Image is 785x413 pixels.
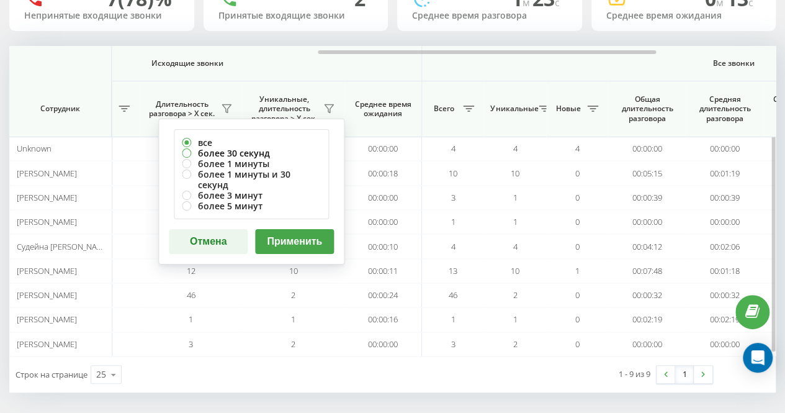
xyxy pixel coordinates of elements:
[686,234,763,258] td: 00:02:06
[513,216,518,227] span: 1
[608,186,686,210] td: 00:00:39
[511,265,519,276] span: 10
[743,343,773,373] div: Open Intercom Messenger
[451,143,455,154] span: 4
[344,161,422,185] td: 00:00:18
[686,332,763,356] td: 00:00:00
[344,186,422,210] td: 00:00:00
[490,104,535,114] span: Уникальные
[617,94,676,124] span: Общая длительность разговора
[575,265,580,276] span: 1
[686,283,763,307] td: 00:00:32
[619,368,650,380] div: 1 - 9 из 9
[289,265,298,276] span: 10
[344,332,422,356] td: 00:00:00
[513,143,518,154] span: 4
[575,168,580,179] span: 0
[451,338,455,350] span: 3
[412,11,567,21] div: Среднее время разговора
[344,283,422,307] td: 00:00:24
[451,241,455,252] span: 4
[291,314,295,325] span: 1
[16,369,87,380] span: Строк на странице
[513,289,518,301] span: 2
[513,314,518,325] span: 1
[16,289,76,301] span: [PERSON_NAME]
[182,158,321,169] label: более 1 минуты
[16,314,76,325] span: [PERSON_NAME]
[182,148,321,158] label: более 30 секунд
[169,229,248,254] button: Отмена
[552,104,583,114] span: Новые
[686,210,763,234] td: 00:00:00
[16,216,76,227] span: [PERSON_NAME]
[513,338,518,350] span: 2
[606,11,761,21] div: Среднее время ожидания
[608,307,686,332] td: 00:02:19
[248,94,320,124] span: Уникальные, длительность разговора > Х сек.
[511,168,519,179] span: 10
[344,210,422,234] td: 00:00:00
[428,104,459,114] span: Всего
[189,314,193,325] span: 1
[608,283,686,307] td: 00:00:32
[449,265,457,276] span: 13
[608,210,686,234] td: 00:00:00
[695,94,754,124] span: Средняя длительность разговора
[354,99,412,119] span: Среднее время ожидания
[187,265,195,276] span: 12
[608,259,686,283] td: 00:07:48
[344,137,422,161] td: 00:00:00
[16,241,110,252] span: Судейна [PERSON_NAME]
[16,265,76,276] span: [PERSON_NAME]
[513,192,518,203] span: 1
[449,289,457,301] span: 46
[608,137,686,161] td: 00:00:00
[449,168,457,179] span: 10
[608,234,686,258] td: 00:04:12
[575,289,580,301] span: 0
[255,229,334,254] button: Применить
[16,143,51,154] span: Unknown
[575,241,580,252] span: 0
[686,186,763,210] td: 00:00:39
[451,216,455,227] span: 1
[686,137,763,161] td: 00:00:00
[291,289,295,301] span: 2
[608,161,686,185] td: 00:05:15
[513,241,518,252] span: 4
[96,368,106,381] div: 25
[608,332,686,356] td: 00:00:00
[16,168,76,179] span: [PERSON_NAME]
[451,192,455,203] span: 3
[451,314,455,325] span: 1
[218,11,374,21] div: Принятые входящие звонки
[575,143,580,154] span: 4
[182,190,321,201] label: более 3 минут
[189,338,193,350] span: 3
[686,161,763,185] td: 00:01:19
[146,99,217,119] span: Длительность разговора > Х сек.
[344,307,422,332] td: 00:00:16
[182,137,321,148] label: все
[686,259,763,283] td: 00:01:18
[686,307,763,332] td: 00:02:19
[575,192,580,203] span: 0
[182,169,321,190] label: более 1 минуты и 30 секунд
[182,201,321,211] label: более 5 минут
[344,234,422,258] td: 00:00:10
[187,289,195,301] span: 46
[675,366,694,383] a: 1
[575,338,580,350] span: 0
[344,259,422,283] td: 00:00:11
[575,314,580,325] span: 0
[16,192,76,203] span: [PERSON_NAME]
[20,104,101,114] span: Сотрудник
[291,338,295,350] span: 2
[16,338,76,350] span: [PERSON_NAME]
[24,11,179,21] div: Непринятые входящие звонки
[575,216,580,227] span: 0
